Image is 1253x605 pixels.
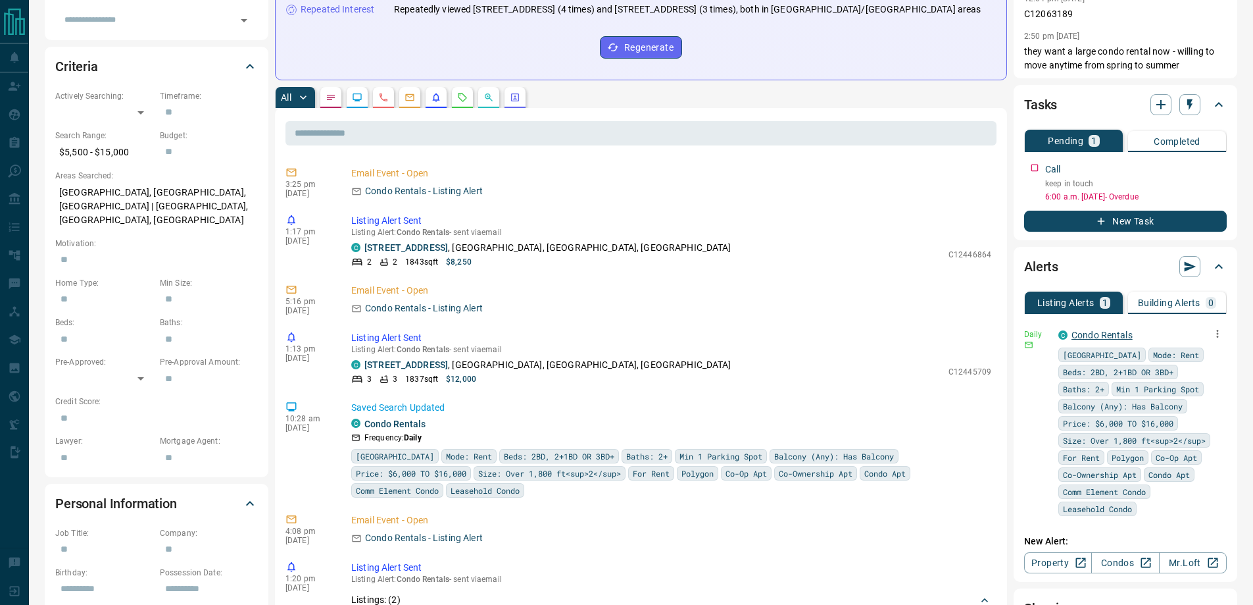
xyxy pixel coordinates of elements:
p: Pre-Approved: [55,356,153,368]
span: Size: Over 1,800 ft<sup>2</sup> [1063,434,1206,447]
span: Baths: 2+ [1063,382,1104,396]
div: Alerts [1024,251,1227,282]
p: 1837 sqft [405,373,438,385]
p: C12445709 [948,366,991,378]
p: C12446864 [948,249,991,261]
span: Price: $6,000 TO $16,000 [1063,417,1173,430]
p: 1:20 pm [285,574,332,583]
h2: Tasks [1024,94,1057,115]
p: [DATE] [285,423,332,433]
p: 3 [367,373,372,385]
p: Beds: [55,317,153,329]
p: Home Type: [55,277,153,289]
span: Beds: 2BD, 2+1BD OR 3BD+ [1063,365,1173,379]
svg: Agent Actions [510,92,520,103]
svg: Opportunities [483,92,494,103]
span: Condo Rentals [397,575,449,584]
div: Personal Information [55,488,258,519]
p: 3:25 pm [285,180,332,189]
p: 2 [367,256,372,268]
span: Beds: 2BD, 2+1BD OR 3BD+ [504,450,614,463]
span: Comm Element Condo [356,484,439,497]
p: Areas Searched: [55,170,258,182]
p: [DATE] [285,236,332,246]
p: 1 [1102,298,1108,307]
p: Building Alerts [1138,298,1200,307]
p: Pending [1048,136,1083,145]
p: $5,500 - $15,000 [55,142,153,163]
p: Listing Alert : - sent via email [351,345,991,354]
p: Repeated Interest [301,3,374,16]
p: [DATE] [285,354,332,363]
p: , [GEOGRAPHIC_DATA], [GEOGRAPHIC_DATA], [GEOGRAPHIC_DATA] [364,358,731,372]
span: Balcony (Any): Has Balcony [774,450,894,463]
p: Frequency: [364,432,422,444]
a: [STREET_ADDRESS] [364,242,448,253]
p: 4:08 pm [285,527,332,536]
p: 1:13 pm [285,344,332,354]
p: $12,000 [446,373,476,385]
p: Email Event - Open [351,284,991,298]
p: Timeframe: [160,90,258,102]
p: Listing Alert : - sent via email [351,575,991,584]
p: 1843 sqft [405,256,438,268]
p: Search Range: [55,130,153,142]
p: Min Size: [160,277,258,289]
span: [GEOGRAPHIC_DATA] [1063,348,1141,361]
p: Listing Alerts [1037,298,1094,307]
p: Credit Score: [55,396,258,408]
p: keep in touch [1045,178,1227,190]
span: Min 1 Parking Spot [1116,382,1199,396]
p: 5:16 pm [285,297,332,306]
p: Listing Alert Sent [351,561,991,575]
p: Saved Search Updated [351,401,991,415]
button: Open [235,11,253,30]
p: [DATE] [285,536,332,545]
button: Regenerate [600,36,682,59]
svg: Emails [405,92,415,103]
p: [DATE] [285,189,332,198]
span: For Rent [1063,451,1100,464]
p: Daily [1024,329,1050,340]
p: 2 [393,256,397,268]
p: Email Event - Open [351,513,991,527]
span: Comm Element Condo [1063,485,1146,498]
a: Mr.Loft [1159,552,1227,573]
svg: Listing Alerts [431,92,441,103]
span: Baths: 2+ [626,450,668,463]
a: [STREET_ADDRESS] [364,359,448,370]
p: Listing Alert : - sent via email [351,228,991,237]
svg: Lead Browsing Activity [352,92,362,103]
span: Condo Apt [864,467,906,480]
p: [DATE] [285,583,332,592]
p: 1:17 pm [285,227,332,236]
span: [GEOGRAPHIC_DATA] [356,450,434,463]
p: Pre-Approval Amount: [160,356,258,368]
div: Tasks [1024,89,1227,120]
div: condos.ca [351,419,360,428]
span: Condo Apt [1148,468,1190,481]
p: 2:50 pm [DATE] [1024,32,1080,41]
p: 1 [1091,136,1096,145]
div: condos.ca [351,243,360,252]
p: Motivation: [55,238,258,250]
p: Repeatedly viewed [STREET_ADDRESS] (4 times) and [STREET_ADDRESS] (3 times), both in [GEOGRAPHIC_... [394,3,981,16]
p: Mortgage Agent: [160,435,258,447]
p: Condo Rentals - Listing Alert [365,531,483,545]
span: Min 1 Parking Spot [679,450,762,463]
p: All [281,93,291,102]
span: Leasehold Condo [1063,502,1132,515]
a: Condo Rentals [364,419,426,429]
svg: Requests [457,92,468,103]
div: condos.ca [1058,330,1068,340]
p: Email Event - Open [351,167,991,180]
p: C12063189 [1024,7,1227,21]
p: Birthday: [55,567,153,579]
span: Co-Op Apt [725,467,767,480]
span: Condo Rentals [397,345,449,354]
span: Co-Ownership Apt [1063,468,1137,481]
p: , [GEOGRAPHIC_DATA], [GEOGRAPHIC_DATA], [GEOGRAPHIC_DATA] [364,241,731,255]
svg: Email [1024,340,1033,350]
a: Condo Rentals [1071,330,1133,340]
button: New Task [1024,211,1227,232]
